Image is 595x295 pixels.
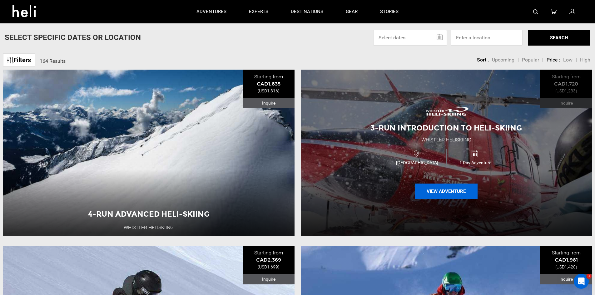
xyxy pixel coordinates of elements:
[547,57,560,64] li: Price :
[533,9,538,14] img: search-bar-icon.svg
[421,136,471,144] div: Whistler Heliskiing
[522,57,539,63] span: Popular
[249,8,268,15] p: experts
[574,274,589,289] iframe: Intercom live chat
[415,184,478,199] button: View Adventure
[477,57,489,64] li: Sort :
[492,57,514,63] span: Upcoming
[3,53,35,67] a: Filters
[587,274,592,279] span: 1
[542,57,543,64] li: |
[451,30,523,46] input: Enter a location
[576,57,577,64] li: |
[7,57,13,63] img: btn-icon.svg
[373,30,447,46] input: Select dates
[580,57,590,63] span: High
[421,102,471,120] img: images
[528,30,590,46] button: SEARCH
[563,57,573,63] span: Low
[196,8,226,15] p: adventures
[370,123,522,132] span: 3-Run Introduction to Heli-Skiing
[447,160,504,166] span: 1 Day Adventure
[518,57,519,64] li: |
[40,58,66,64] span: 164 Results
[388,160,446,166] span: [GEOGRAPHIC_DATA]
[291,8,323,15] p: destinations
[5,32,141,43] p: Select Specific Dates Or Location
